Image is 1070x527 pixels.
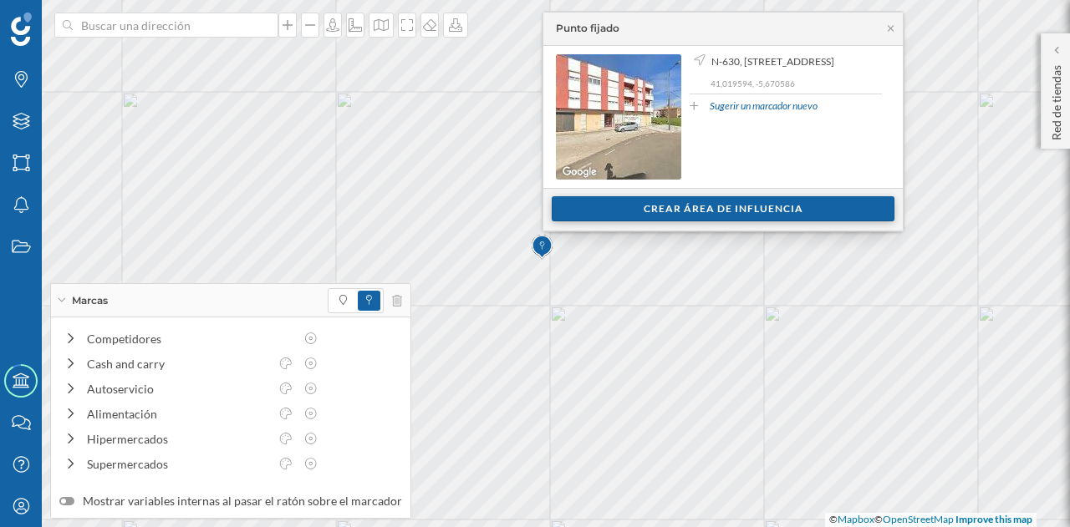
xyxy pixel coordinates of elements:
img: Geoblink Logo [11,13,32,46]
div: Competidores [87,330,294,347]
a: Improve this map [955,513,1032,525]
div: Hipermercados [87,430,269,448]
p: Red de tiendas [1048,58,1065,140]
span: Marcas [72,293,108,308]
div: Alimentación [87,405,269,423]
p: 41,019594, -5,670586 [711,78,882,89]
span: Soporte [33,12,93,27]
div: Supermercados [87,455,269,473]
img: streetview [556,54,681,180]
span: N-630, [STREET_ADDRESS] [711,54,834,69]
a: OpenStreetMap [883,513,954,525]
a: Mapbox [838,513,874,525]
label: Mostrar variables internas al pasar el ratón sobre el marcador [59,493,402,509]
div: Punto fijado [556,21,619,36]
a: Sugerir un marcador nuevo [710,99,818,114]
div: Cash and carry [87,355,269,372]
img: Marker [532,231,553,264]
div: © © [825,513,1037,527]
div: Autoservicio [87,380,269,398]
